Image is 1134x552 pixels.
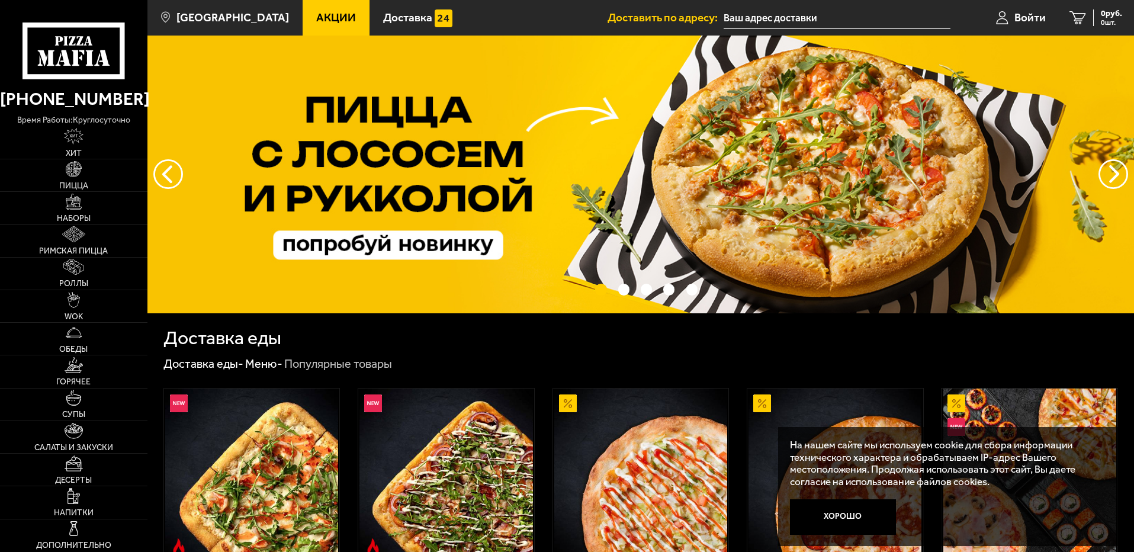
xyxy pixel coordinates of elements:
button: предыдущий [1098,159,1128,189]
p: На нашем сайте мы используем cookie для сбора информации технического характера и обрабатываем IP... [790,439,1100,488]
img: Акционный [947,394,965,412]
button: точки переключения [595,284,606,295]
img: 15daf4d41897b9f0e9f617042186c801.svg [435,9,452,27]
button: точки переключения [686,284,698,295]
img: Новинка [947,418,965,436]
span: WOK [65,313,83,321]
button: следующий [153,159,183,189]
img: Новинка [364,394,382,412]
span: Горячее [56,378,91,386]
button: точки переключения [641,284,652,295]
span: Доставка [383,12,432,23]
span: Хит [66,149,82,158]
span: Дополнительно [36,541,111,550]
span: Войти [1014,12,1046,23]
img: Новинка [170,394,188,412]
h1: Доставка еды [163,329,281,348]
div: Популярные товары [284,357,392,372]
span: Акции [316,12,356,23]
span: 0 шт. [1101,19,1122,26]
span: Обеды [59,345,88,354]
a: Доставка еды- [163,357,243,371]
span: Доставить по адресу: [608,12,724,23]
span: [GEOGRAPHIC_DATA] [176,12,289,23]
span: Салаты и закуски [34,444,113,452]
span: Римская пицца [39,247,108,255]
a: Меню- [245,357,282,371]
span: Роллы [59,280,88,288]
span: Супы [62,410,85,419]
span: Наборы [57,214,91,223]
span: 0 руб. [1101,9,1122,18]
button: Хорошо [790,499,897,535]
span: Напитки [54,509,94,517]
span: Десерты [55,476,92,484]
button: точки переключения [663,284,674,295]
img: Акционный [753,394,771,412]
span: Пицца [59,182,88,190]
button: точки переключения [618,284,629,295]
input: Ваш адрес доставки [724,7,950,29]
img: Акционный [559,394,577,412]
